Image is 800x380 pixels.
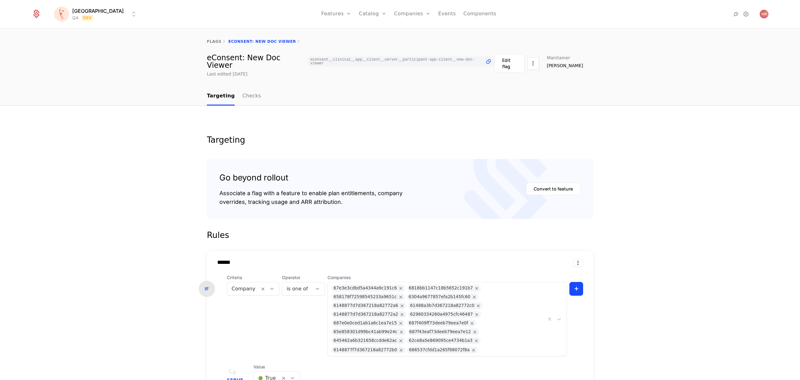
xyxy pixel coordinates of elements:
[398,311,406,318] div: Remove 6148877d7d367218a82772a2
[398,302,406,309] div: Remove 6148877d7d367218a82772a6
[327,274,567,281] span: Companies
[502,57,517,70] div: Edit flag
[207,229,593,241] div: Rules
[333,347,397,353] div: 6148877f7d367218a82772b0
[473,285,481,292] div: Remove 6818bb1147c18b5652c191b7
[397,320,405,327] div: Remove 687e0e0ced1ab1a6c1ea7e15
[282,274,325,281] span: Operator
[333,328,397,335] div: 65e858301d99bc41ab99e24c
[333,311,398,318] div: 6148877d7d367218a82772a2
[81,15,94,21] span: Dev
[333,285,397,292] div: 67e3e3cdbd5a4344a9c191c6
[207,87,235,106] a: Targeting
[470,294,478,300] div: Remove 6304a9677857efa2b145fc60
[207,54,494,69] div: eConsent: New Doc Viewer
[494,54,525,73] button: Edit flag
[409,285,473,292] div: 6818bb1147c18b5652c191b7
[760,10,768,18] img: Nenad Nastasic
[473,311,481,318] div: Remove 62960334260a4975cfc46487
[468,320,476,327] div: Remove 687f409ff73deeb79eea7e0f
[54,7,69,22] img: Florence
[410,311,473,318] div: 62960334260a4975cfc46487
[56,7,137,21] button: Select environment
[207,87,261,106] ul: Choose Sub Page
[397,347,405,353] div: Remove 6148877f7d367218a82772b0
[409,328,471,335] div: 687f43eaf73deeb79eea7e12
[207,39,222,44] a: flags
[333,337,397,344] div: 645462a6b321658ccdde62ac
[253,364,300,370] span: Value
[470,347,478,353] div: Remove 686537cfdd1a265f98072f8a
[409,320,468,327] div: 687f409ff73deeb79eea7e0f
[397,328,406,335] div: Remove 65e858301d99bc41ab99e24c
[526,183,581,195] button: Convert to feature
[409,337,472,344] div: 62ce8a5e869095ce4734b1a3
[242,87,261,106] a: Checks
[207,136,593,144] div: Targeting
[207,87,593,106] nav: Main
[310,58,483,65] span: econsent__clinical__app__client__server__participant-app-client__new-doc-viewer
[409,347,470,353] div: 686537cfdd1a265f98072f8a
[333,302,398,309] div: 6148877d7d367218a82772a6
[410,302,474,309] div: 61488a3b7d367218a82772c0
[742,10,750,18] a: Settings
[547,62,583,69] span: [PERSON_NAME]
[333,320,397,327] div: 687e0e0ced1ab1a6c1ea7e15
[474,302,482,309] div: Remove 61488a3b7d367218a82772c0
[333,294,397,300] div: 658178f72598545233a9651c
[207,71,247,77] div: Last edited [DATE]
[409,294,471,300] div: 6304a9677857efa2b145fc60
[199,281,215,297] div: IF
[472,337,481,344] div: Remove 62ce8a5e869095ce4734b1a3
[227,274,279,281] span: Criteria
[219,171,402,184] div: Go beyond rollout
[219,189,402,206] div: Associate a flag with a feature to enable plan entitlements, company overrides, tracking usage an...
[547,56,570,60] span: Maintainer
[527,54,539,73] button: Select action
[397,285,405,292] div: Remove 67e3e3cdbd5a4344a9c191c6
[72,15,79,21] div: QA
[471,328,479,335] div: Remove 687f43eaf73deeb79eea7e12
[573,259,583,267] button: Select action
[397,294,405,300] div: Remove 658178f72598545233a9651c
[732,10,740,18] a: Integrations
[760,10,768,18] button: Open user button
[397,337,405,344] div: Remove 645462a6b321658ccdde62ac
[569,282,583,296] button: +
[72,7,124,15] span: [GEOGRAPHIC_DATA]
